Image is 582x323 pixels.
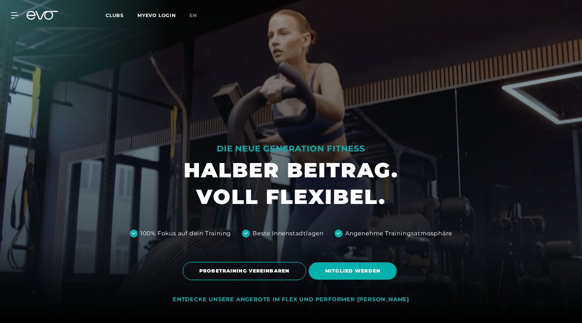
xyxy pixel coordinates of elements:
[106,12,137,18] a: Clubs
[189,12,197,18] span: en
[140,229,231,238] div: 100% Fokus auf dein Training
[309,257,399,285] a: MITGLIED WERDEN
[173,296,409,303] div: ENTDECKE UNSERE ANGEBOTE IM FLEX UND PERFORMER [PERSON_NAME]
[137,12,176,18] a: MYEVO LOGIN
[252,229,324,238] div: Beste Innenstadtlagen
[183,257,309,285] a: PROBETRAINING VEREINBAREN
[184,157,398,210] h1: HALBER BEITRAG. VOLL FLEXIBEL.
[189,12,205,19] a: en
[184,143,398,154] div: DIE NEUE GENERATION FITNESS
[345,229,452,238] div: Angenehme Trainingsatmosphäre
[106,12,124,18] span: Clubs
[325,267,380,275] span: MITGLIED WERDEN
[199,267,289,275] span: PROBETRAINING VEREINBAREN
